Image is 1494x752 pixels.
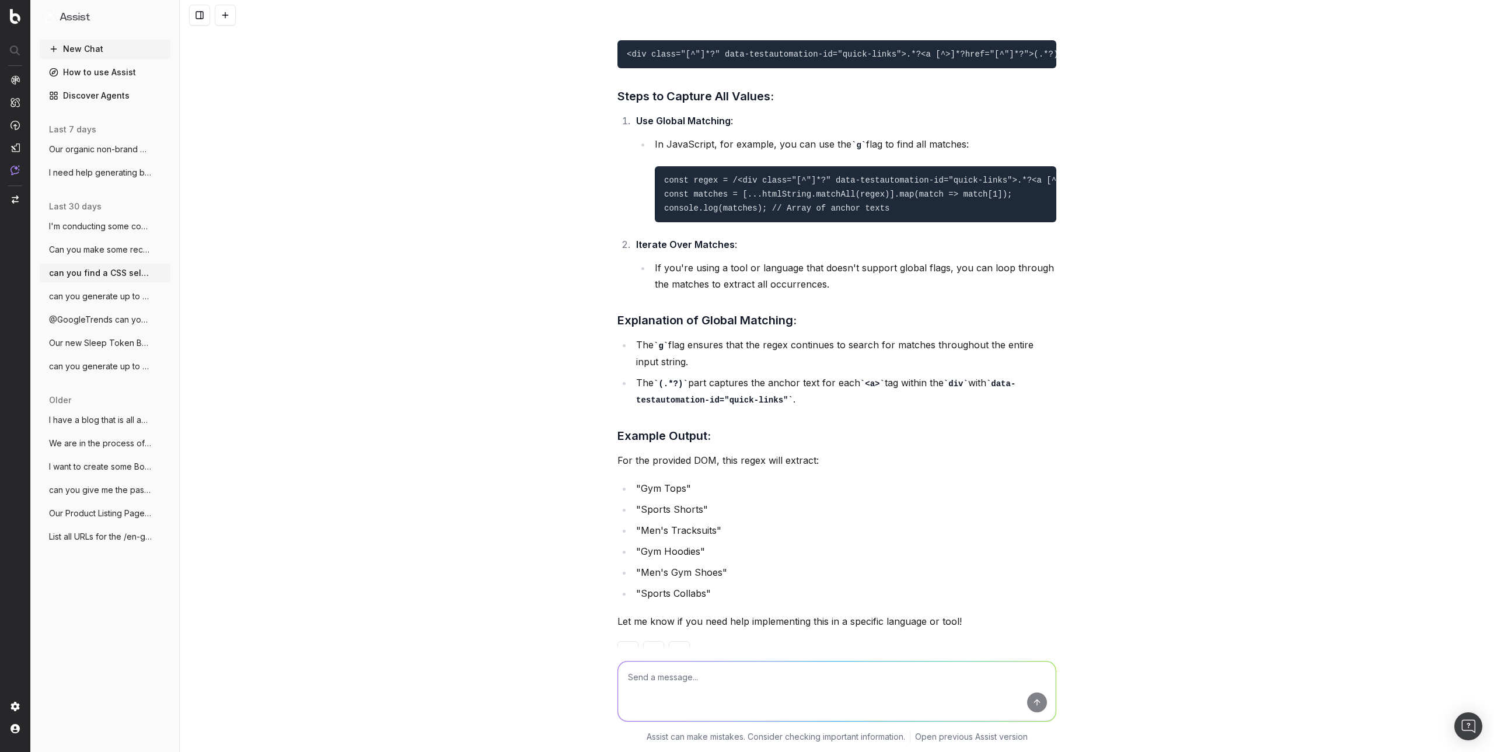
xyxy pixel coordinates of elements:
[915,731,1028,743] a: Open previous Assist version
[49,337,152,349] span: Our new Sleep Token Band Tshirts are a m
[851,141,866,150] code: g
[11,702,20,711] img: Setting
[664,176,1209,213] code: const regex = /<div class="[^"]*?" data-testautomation-id="quick-links">.*?<a [^>]*?href="[^"]*?"...
[10,9,20,24] img: Botify logo
[60,9,90,26] h1: Assist
[40,86,170,105] a: Discover Agents
[40,411,170,429] button: I have a blog that is all about Baby's F
[633,564,1056,580] li: "Men's Gym Shoes"
[49,531,152,543] span: List all URLs for the /en-gb domain with
[633,543,1056,559] li: "Gym Hoodies"
[49,267,152,279] span: can you find a CSS selector that will ex
[44,12,55,23] img: Assist
[11,165,20,175] img: Assist
[11,120,20,130] img: Activation
[40,163,170,182] button: I need help generating blog ideas for ac
[617,311,1056,330] h3: Explanation of Global Matching:
[40,527,170,546] button: List all URLs for the /en-gb domain with
[633,480,1056,496] li: "Gym Tops"
[627,50,1078,59] code: <div class="[^"]*?" data-testautomation-id="quick-links">.*?<a [^>]*?href="[^"]*?">(.*?)</a>
[40,63,170,82] a: How to use Assist
[40,481,170,499] button: can you give me the past 90 days keyword
[40,217,170,236] button: I'm conducting some competitor research
[40,434,170,453] button: We are in the process of developing a ne
[40,457,170,476] button: I want to create some Botify custom repo
[49,508,152,519] span: Our Product Listing Pages for /baby in t
[633,113,1056,223] li: :
[49,438,152,449] span: We are in the process of developing a ne
[617,613,1056,629] p: Let me know if you need help implementing this in a specific language or tool!
[49,167,152,179] span: I need help generating blog ideas for ac
[40,334,170,352] button: Our new Sleep Token Band Tshirts are a m
[40,504,170,523] button: Our Product Listing Pages for /baby in t
[49,461,152,473] span: I want to create some Botify custom repo
[49,361,152,372] span: can you generate up to 2 meta descriptio
[633,337,1056,370] li: The flag ensures that the regex continues to search for matches throughout the entire input string.
[49,144,152,155] span: Our organic non-brand CTR for our Mens C
[11,143,20,152] img: Studio
[40,264,170,282] button: can you find a CSS selector that will ex
[1454,712,1482,740] div: Open Intercom Messenger
[49,291,152,302] span: can you generate up to 3 meta titles for
[636,239,735,250] strong: Iterate Over Matches
[647,731,905,743] p: Assist can make mistakes. Consider checking important information.
[636,115,731,127] strong: Use Global Matching
[49,394,71,406] span: older
[49,221,152,232] span: I'm conducting some competitor research
[49,314,152,326] span: @GoogleTrends can you analyse google tre
[40,40,170,58] button: New Chat
[40,140,170,159] button: Our organic non-brand CTR for our Mens C
[651,136,1056,223] li: In JavaScript, for example, you can use the flag to find all matches:
[49,124,96,135] span: last 7 days
[40,240,170,259] button: Can you make some recommendations on how
[11,724,20,733] img: My account
[651,260,1056,292] li: If you're using a tool or language that doesn't support global flags, you can loop through the ma...
[633,236,1056,292] li: :
[654,379,688,389] code: (.*?)
[633,501,1056,517] li: "Sports Shorts"
[617,452,1056,468] p: For the provided DOM, this regex will extract:
[49,414,152,426] span: I have a blog that is all about Baby's F
[633,522,1056,538] li: "Men's Tracksuits"
[49,484,152,496] span: can you give me the past 90 days keyword
[617,87,1056,106] h3: Steps to Capture All Values:
[40,287,170,306] button: can you generate up to 3 meta titles for
[11,75,20,85] img: Analytics
[49,201,102,212] span: last 30 days
[49,244,152,256] span: Can you make some recommendations on how
[654,341,668,351] code: g
[12,195,19,204] img: Switch project
[617,426,1056,445] h3: Example Output:
[860,379,885,389] code: <a>
[11,97,20,107] img: Intelligence
[944,379,968,389] code: div
[40,310,170,329] button: @GoogleTrends can you analyse google tre
[633,585,1056,601] li: "Sports Collabs"
[44,9,166,26] button: Assist
[40,357,170,376] button: can you generate up to 2 meta descriptio
[633,375,1056,408] li: The part captures the anchor text for each tag within the with .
